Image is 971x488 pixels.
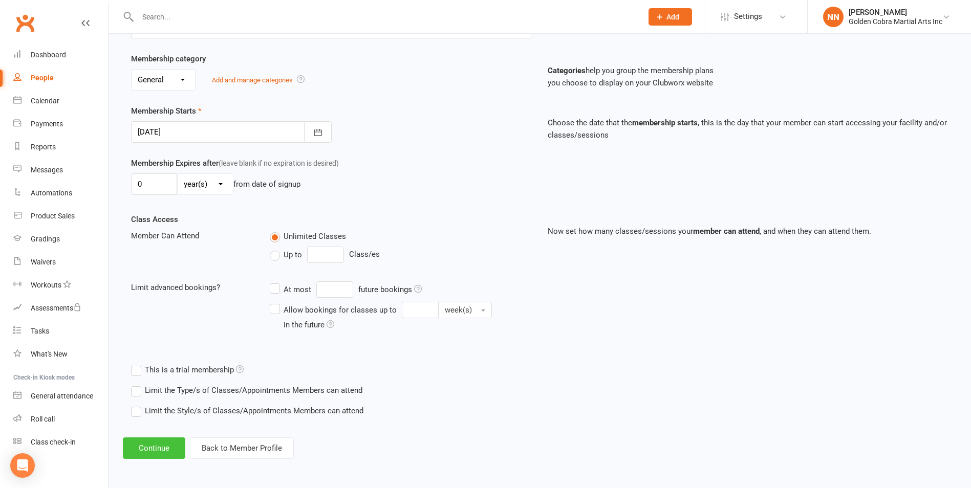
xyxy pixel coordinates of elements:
a: Waivers [13,251,108,274]
div: Roll call [31,415,55,423]
label: This is a trial membership [131,364,244,376]
a: Class kiosk mode [13,431,108,454]
div: Calendar [31,97,59,105]
div: Tasks [31,327,49,335]
a: Messages [13,159,108,182]
strong: membership starts [632,118,698,127]
label: Limit the Style/s of Classes/Appointments Members can attend [131,405,363,417]
a: General attendance kiosk mode [13,385,108,408]
label: Class Access [131,213,178,226]
button: Add [649,8,692,26]
input: At mostfuture bookings [316,281,353,298]
div: Class/es [270,247,532,263]
a: Clubworx [12,10,38,36]
div: Waivers [31,258,56,266]
button: Continue [123,437,185,459]
div: Assessments [31,304,81,312]
div: Product Sales [31,212,75,220]
div: Golden Cobra Martial Arts Inc [849,17,942,26]
div: Automations [31,189,72,197]
div: Reports [31,143,56,151]
a: Tasks [13,320,108,343]
div: Payments [31,120,63,128]
label: Membership Starts [131,105,202,117]
a: Assessments [13,297,108,320]
a: People [13,66,108,90]
div: Open Intercom Messenger [10,453,35,478]
strong: member can attend [693,227,760,236]
span: week(s) [445,305,472,315]
div: in the future [284,319,334,331]
a: What's New [13,343,108,366]
button: Back to Member Profile [190,437,294,459]
p: help you group the membership plans you choose to display on your Clubworx website [548,64,949,89]
a: Payments [13,113,108,136]
div: Allow bookings for classes up to [284,304,397,316]
input: Allow bookings for classes up to week(s) in the future [402,302,439,318]
span: Add [666,13,679,21]
a: Dashboard [13,43,108,66]
a: Add and manage categories [212,76,293,84]
label: Membership category [131,53,206,65]
a: Workouts [13,274,108,297]
div: What's New [31,350,68,358]
div: Messages [31,166,63,174]
span: Up to [284,249,302,259]
div: Member Can Attend [123,230,262,242]
div: NN [823,7,844,27]
strong: Categories [548,66,586,75]
div: Gradings [31,235,60,243]
div: Class check-in [31,438,76,446]
span: Unlimited Classes [284,230,346,241]
span: (leave blank if no expiration is desired) [219,159,339,167]
div: Dashboard [31,51,66,59]
a: Gradings [13,228,108,251]
a: Product Sales [13,205,108,228]
p: Choose the date that the , this is the day that your member can start accessing your facility and... [548,117,949,141]
a: Roll call [13,408,108,431]
div: [PERSON_NAME] [849,8,942,17]
label: Limit the Type/s of Classes/Appointments Members can attend [131,384,362,396]
a: Reports [13,136,108,159]
span: Settings [734,5,762,28]
input: Search... [135,10,635,24]
label: Membership Expires after [131,157,339,169]
div: At most [284,283,311,296]
div: future bookings [358,283,422,296]
p: Now set how many classes/sessions your , and when they can attend them. [548,225,949,237]
a: Calendar [13,90,108,113]
button: Allow bookings for classes up to in the future [438,302,492,318]
a: Automations [13,182,108,205]
div: People [31,74,54,82]
div: from date of signup [233,178,300,190]
div: Limit advanced bookings? [123,281,262,294]
div: General attendance [31,392,93,400]
div: Workouts [31,281,61,289]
